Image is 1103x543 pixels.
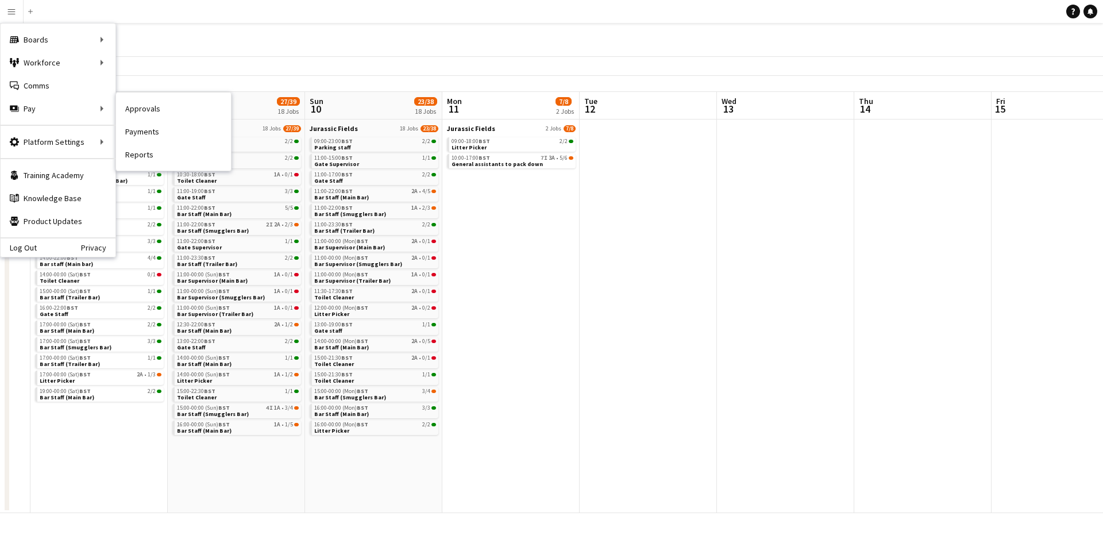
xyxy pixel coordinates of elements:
[40,387,161,400] a: 19:00-00:00 (Sat)BST2/2Bar Staff (Main Bar)
[177,172,215,178] span: 10:30-18:00
[310,124,438,437] div: Jurassic Fields18 Jobs23/3809:00-23:00BST2/2Parking staff11:00-15:00BST1/1Gate Supervisor11:00-17...
[357,421,368,428] span: BST
[314,338,368,344] span: 14:00-00:00 (Mon)
[137,372,143,378] span: 2A
[314,322,353,328] span: 13:00-19:00
[314,154,436,167] a: 11:00-15:00BST1/1Gate Supervisor
[148,272,156,278] span: 0/1
[40,305,78,311] span: 16:00-22:00
[274,305,280,311] span: 1A
[177,172,299,178] div: •
[314,138,353,144] span: 09:00-23:00
[40,337,161,351] a: 17:00-00:00 (Sat)BST3/3Bar Staff (Smugglers Bar)
[447,124,495,133] span: Jurassic Fields
[422,272,430,278] span: 0/1
[177,254,299,267] a: 11:00-23:30BST2/2Bar Staff (Trailer Bar)
[285,238,293,244] span: 1/1
[79,387,91,395] span: BST
[274,288,280,294] span: 1A
[40,372,161,378] div: •
[40,271,161,284] a: 14:00-00:00 (Sat)BST0/1Toilet Cleaner
[357,271,368,278] span: BST
[341,221,353,228] span: BST
[341,204,353,211] span: BST
[218,404,230,411] span: BST
[40,288,91,294] span: 15:00-00:00 (Sat)
[314,205,436,211] div: •
[314,160,359,168] span: Gate Supervisor
[177,371,299,384] a: 14:00-00:00 (Sun)BST1A•1/2Litter Picker
[177,355,230,361] span: 14:00-00:00 (Sun)
[560,155,568,161] span: 5/6
[314,227,375,234] span: Bar Staff (Trailer Bar)
[285,355,293,361] span: 1/1
[204,221,215,228] span: BST
[79,371,91,378] span: BST
[546,125,561,132] span: 2 Jobs
[177,354,299,367] a: 14:00-00:00 (Sun)BST1/1Bar Staff (Main Bar)
[285,272,293,278] span: 0/1
[549,155,555,161] span: 3A
[40,327,94,334] span: Bar Staff (Main Bar)
[560,138,568,144] span: 2/2
[314,388,368,394] span: 15:00-00:00 (Mon)
[40,304,161,317] a: 16:00-22:00BST2/2Gate Staff
[314,305,436,311] div: •
[40,388,91,394] span: 19:00-00:00 (Sat)
[400,125,418,132] span: 18 Jobs
[357,304,368,311] span: BST
[40,394,94,401] span: Bar Staff (Main Bar)
[40,372,91,378] span: 17:00-00:00 (Sat)
[148,322,156,328] span: 2/2
[177,187,299,201] a: 11:00-19:00BST3/3Gate Staff
[177,288,230,294] span: 11:00-00:00 (Sun)
[452,154,573,167] a: 10:00-17:00BST7I3A•5/6General assistants to pack down
[314,355,353,361] span: 15:00-21:30
[452,137,573,151] a: 09:00-18:00BST2/2Litter Picker
[148,222,156,228] span: 2/2
[177,360,232,368] span: Bar Staff (Main Bar)
[177,338,215,344] span: 13:00-22:00
[274,272,280,278] span: 1A
[218,354,230,361] span: BST
[285,405,293,411] span: 3/4
[341,354,353,361] span: BST
[177,188,215,194] span: 11:00-19:00
[81,243,115,252] a: Privacy
[204,337,215,345] span: BST
[177,294,265,301] span: Bar Supervisor (Smugglers Bar)
[422,372,430,378] span: 1/1
[40,360,100,368] span: Bar Staff (Trailer Bar)
[177,204,299,217] a: 11:00-22:00BST5/5Bar Staff (Main Bar)
[79,287,91,295] span: BST
[177,394,217,401] span: Toilet Cleaner
[314,144,351,151] span: Parking staff
[285,155,293,161] span: 2/2
[411,255,418,261] span: 2A
[314,272,368,278] span: 11:00-00:00 (Mon)
[314,221,436,234] a: 11:00-23:30BST2/2Bar Staff (Trailer Bar)
[177,255,215,261] span: 11:00-23:30
[422,255,430,261] span: 0/1
[285,288,293,294] span: 0/1
[204,171,215,178] span: BST
[177,372,299,378] div: •
[314,344,369,351] span: Bar Staff (Main Bar)
[314,155,353,161] span: 11:00-15:00
[177,237,299,251] a: 11:00-22:00BST1/1Gate Supervisor
[274,172,280,178] span: 1A
[314,272,436,278] div: •
[314,255,436,261] div: •
[40,338,91,344] span: 17:00-00:00 (Sat)
[79,271,91,278] span: BST
[1,210,115,233] a: Product Updates
[411,355,418,361] span: 2A
[274,222,280,228] span: 2A
[421,125,438,132] span: 23/38
[67,254,78,261] span: BST
[479,154,490,161] span: BST
[35,124,164,404] div: Jurassic Fields16 Jobs28/3211:00-00:00 (Sat)BST4/4Parking Staff13:00-00:00 (Sat)BST4A•0/1Bar Supe...
[177,422,230,428] span: 16:00-00:00 (Sun)
[40,355,91,361] span: 17:00-00:00 (Sat)
[177,321,299,334] a: 12:30-22:00BST2A•1/2Bar Staff (Main Bar)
